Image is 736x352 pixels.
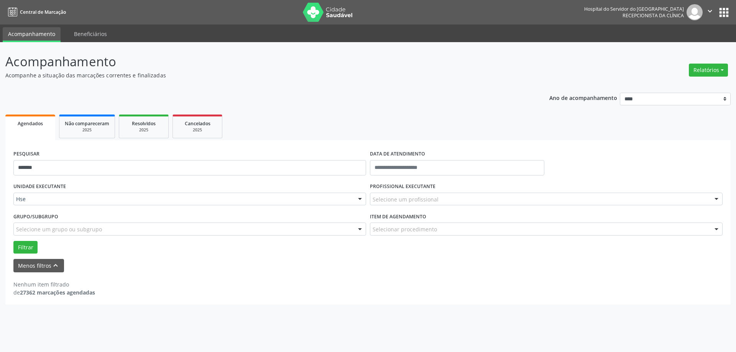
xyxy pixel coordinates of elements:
[20,289,95,296] strong: 27362 marcações agendadas
[13,181,66,193] label: UNIDADE EXECUTANTE
[178,127,217,133] div: 2025
[5,71,513,79] p: Acompanhe a situação das marcações correntes e finalizadas
[13,280,95,288] div: Nenhum item filtrado
[65,127,109,133] div: 2025
[584,6,684,12] div: Hospital do Servidor do [GEOGRAPHIC_DATA]
[13,241,38,254] button: Filtrar
[13,148,39,160] label: PESQUISAR
[549,93,617,102] p: Ano de acompanhamento
[125,127,163,133] div: 2025
[18,120,43,127] span: Agendados
[373,225,437,233] span: Selecionar procedimento
[51,261,60,270] i: keyboard_arrow_up
[373,195,439,203] span: Selecione um profissional
[370,211,426,223] label: Item de agendamento
[185,120,210,127] span: Cancelados
[717,6,731,19] button: apps
[13,259,64,272] button: Menos filtroskeyboard_arrow_up
[706,7,714,15] i: 
[65,120,109,127] span: Não compareceram
[5,52,513,71] p: Acompanhamento
[16,195,350,203] span: Hse
[13,288,95,296] div: de
[5,6,66,18] a: Central de Marcação
[3,27,61,42] a: Acompanhamento
[16,225,102,233] span: Selecione um grupo ou subgrupo
[20,9,66,15] span: Central de Marcação
[703,4,717,20] button: 
[132,120,156,127] span: Resolvidos
[370,148,425,160] label: DATA DE ATENDIMENTO
[13,211,58,223] label: Grupo/Subgrupo
[689,64,728,77] button: Relatórios
[370,181,435,193] label: PROFISSIONAL EXECUTANTE
[687,4,703,20] img: img
[69,27,112,41] a: Beneficiários
[623,12,684,19] span: Recepcionista da clínica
